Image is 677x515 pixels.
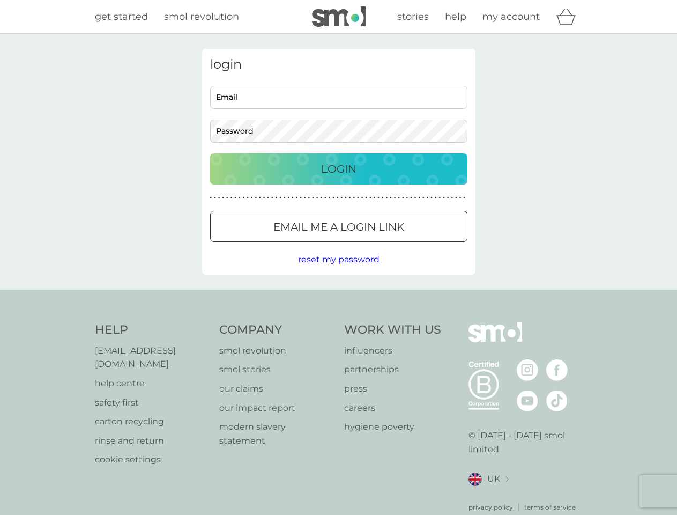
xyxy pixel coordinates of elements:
[459,195,462,201] p: ●
[95,9,148,25] a: get started
[219,401,333,415] p: our impact report
[402,195,404,201] p: ●
[219,363,333,377] p: smol stories
[382,195,384,201] p: ●
[365,195,367,201] p: ●
[284,195,286,201] p: ●
[210,153,467,185] button: Login
[397,11,429,23] span: stories
[316,195,318,201] p: ●
[443,195,445,201] p: ●
[312,6,366,27] img: smol
[344,322,441,339] h4: Work With Us
[468,502,513,512] a: privacy policy
[517,359,538,381] img: visit the smol Instagram page
[345,195,347,201] p: ●
[390,195,392,201] p: ●
[219,382,333,396] a: our claims
[344,363,441,377] a: partnerships
[243,195,245,201] p: ●
[385,195,388,201] p: ●
[95,322,209,339] h4: Help
[222,195,224,201] p: ●
[95,415,209,429] a: carton recycling
[276,195,278,201] p: ●
[344,420,441,434] p: hygiene poverty
[447,195,449,201] p: ●
[410,195,412,201] p: ●
[234,195,236,201] p: ●
[320,195,322,201] p: ●
[406,195,408,201] p: ●
[397,9,429,25] a: stories
[482,11,540,23] span: my account
[435,195,437,201] p: ●
[255,195,257,201] p: ●
[455,195,457,201] p: ●
[230,195,233,201] p: ●
[344,344,441,358] a: influencers
[329,195,331,201] p: ●
[414,195,416,201] p: ●
[95,396,209,410] a: safety first
[445,9,466,25] a: help
[369,195,371,201] p: ●
[487,472,500,486] span: UK
[324,195,326,201] p: ●
[296,195,298,201] p: ●
[377,195,380,201] p: ●
[214,195,216,201] p: ●
[95,453,209,467] a: cookie settings
[349,195,351,201] p: ●
[524,502,576,512] a: terms of service
[341,195,343,201] p: ●
[546,390,568,411] img: visit the smol Tiktok page
[219,420,333,447] a: modern slavery statement
[219,344,333,358] a: smol revolution
[95,377,209,391] a: help centre
[556,6,583,27] div: basket
[468,429,583,456] p: © [DATE] - [DATE] smol limited
[394,195,396,201] p: ●
[361,195,363,201] p: ●
[298,254,380,264] span: reset my password
[332,195,334,201] p: ●
[95,434,209,448] a: rinse and return
[344,382,441,396] a: press
[95,344,209,371] a: [EMAIL_ADDRESS][DOMAIN_NAME]
[287,195,289,201] p: ●
[226,195,228,201] p: ●
[427,195,429,201] p: ●
[273,218,404,236] p: Email me a login link
[219,322,333,339] h4: Company
[505,476,509,482] img: select a new location
[251,195,253,201] p: ●
[259,195,261,201] p: ●
[210,57,467,72] h3: login
[271,195,273,201] p: ●
[164,9,239,25] a: smol revolution
[517,390,538,411] img: visit the smol Youtube page
[267,195,269,201] p: ●
[263,195,265,201] p: ●
[546,359,568,381] img: visit the smol Facebook page
[482,9,540,25] a: my account
[279,195,281,201] p: ●
[210,195,212,201] p: ●
[344,401,441,415] a: careers
[292,195,294,201] p: ●
[439,195,441,201] p: ●
[210,211,467,242] button: Email me a login link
